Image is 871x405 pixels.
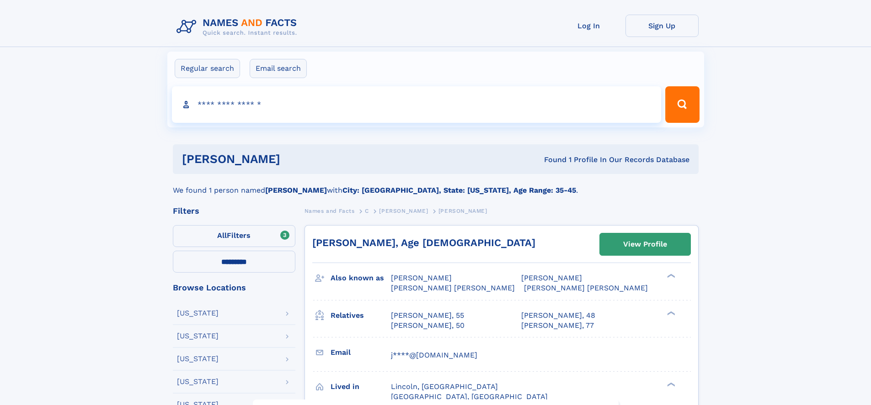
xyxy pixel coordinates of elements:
[625,15,699,37] a: Sign Up
[391,284,515,292] span: [PERSON_NAME] [PERSON_NAME]
[175,59,240,78] label: Regular search
[173,207,295,215] div: Filters
[524,284,648,292] span: [PERSON_NAME] [PERSON_NAME]
[177,332,219,340] div: [US_STATE]
[438,208,487,214] span: [PERSON_NAME]
[173,15,305,39] img: Logo Names and Facts
[217,231,227,240] span: All
[312,237,535,248] a: [PERSON_NAME], Age [DEMOGRAPHIC_DATA]
[391,382,498,391] span: Lincoln, [GEOGRAPHIC_DATA]
[665,381,676,387] div: ❯
[391,392,548,401] span: [GEOGRAPHIC_DATA], [GEOGRAPHIC_DATA]
[342,186,576,195] b: City: [GEOGRAPHIC_DATA], State: [US_STATE], Age Range: 35-45
[265,186,327,195] b: [PERSON_NAME]
[365,205,369,216] a: C
[379,205,428,216] a: [PERSON_NAME]
[365,208,369,214] span: C
[391,321,465,331] a: [PERSON_NAME], 50
[172,86,662,123] input: search input
[173,284,295,292] div: Browse Locations
[665,310,676,316] div: ❯
[177,310,219,317] div: [US_STATE]
[331,345,391,360] h3: Email
[665,86,699,123] button: Search Button
[305,205,355,216] a: Names and Facts
[623,234,667,255] div: View Profile
[412,155,689,165] div: Found 1 Profile In Our Records Database
[331,270,391,286] h3: Also known as
[331,308,391,323] h3: Relatives
[665,273,676,279] div: ❯
[391,310,464,321] a: [PERSON_NAME], 55
[521,274,582,282] span: [PERSON_NAME]
[331,379,391,394] h3: Lived in
[379,208,428,214] span: [PERSON_NAME]
[521,321,594,331] a: [PERSON_NAME], 77
[552,15,625,37] a: Log In
[173,174,699,196] div: We found 1 person named with .
[600,233,690,255] a: View Profile
[521,310,595,321] a: [PERSON_NAME], 48
[177,378,219,385] div: [US_STATE]
[173,225,295,247] label: Filters
[391,274,452,282] span: [PERSON_NAME]
[182,153,412,165] h1: [PERSON_NAME]
[250,59,307,78] label: Email search
[177,355,219,363] div: [US_STATE]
